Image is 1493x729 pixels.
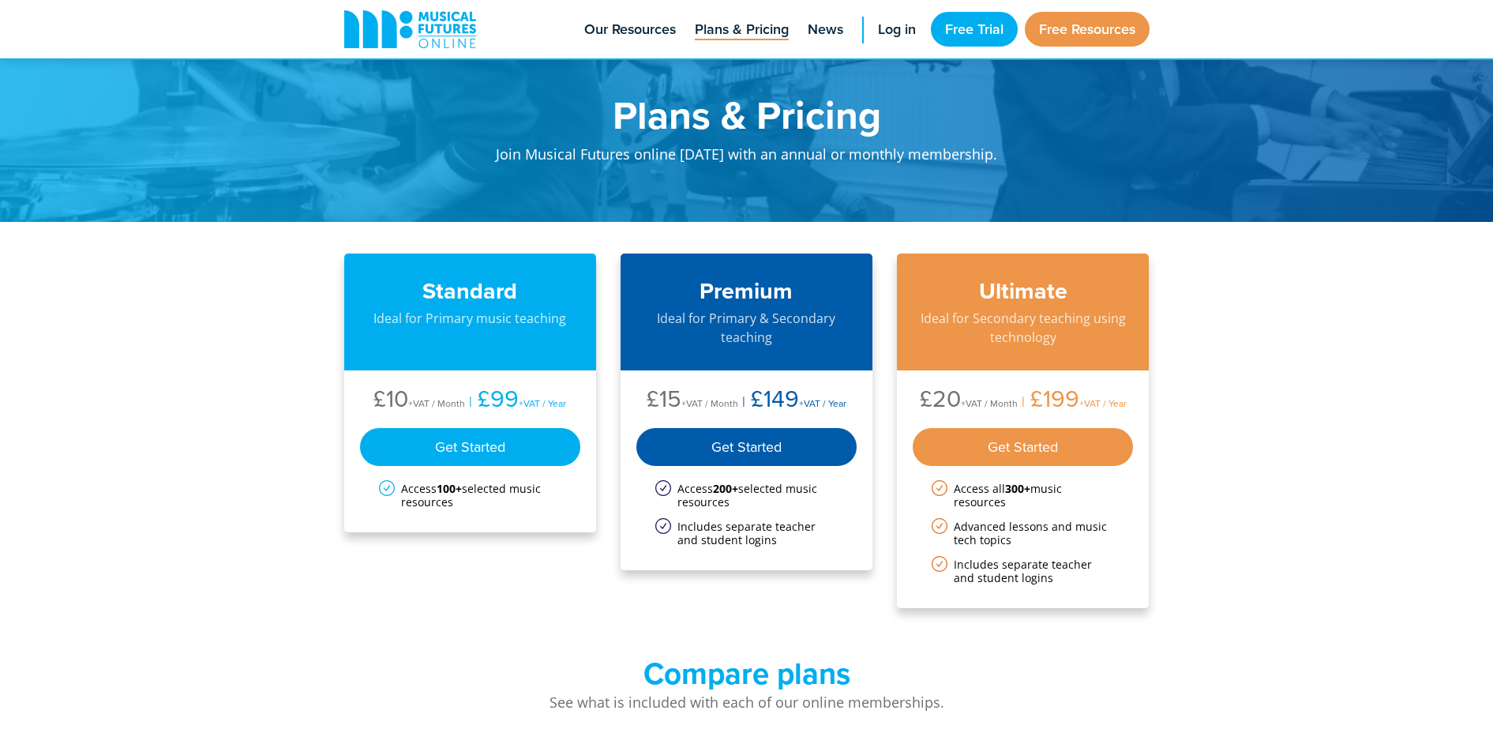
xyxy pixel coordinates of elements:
[439,95,1055,134] h1: Plans & Pricing
[931,12,1018,47] a: Free Trial
[932,520,1115,547] li: Advanced lessons and music tech topics
[1018,386,1127,415] li: £199
[373,386,465,415] li: £10
[738,386,846,415] li: £149
[932,482,1115,509] li: Access all music resources
[1025,12,1150,47] a: Free Resources
[808,19,843,40] span: News
[636,277,857,305] h3: Premium
[913,428,1134,466] div: Get Started
[647,386,738,415] li: £15
[655,482,838,509] li: Access selected music resources
[584,19,676,40] span: Our Resources
[636,428,857,466] div: Get Started
[379,482,562,509] li: Access selected music resources
[913,277,1134,305] h3: Ultimate
[437,481,462,496] strong: 100+
[360,428,581,466] div: Get Started
[713,481,738,496] strong: 200+
[961,396,1018,410] span: +VAT / Month
[932,558,1115,584] li: Includes separate teacher and student logins
[681,396,738,410] span: +VAT / Month
[360,277,581,305] h3: Standard
[360,309,581,328] p: Ideal for Primary music teaching
[1079,396,1127,410] span: +VAT / Year
[695,19,789,40] span: Plans & Pricing
[519,396,566,410] span: +VAT / Year
[1005,481,1030,496] strong: 300+
[408,396,465,410] span: +VAT / Month
[344,656,1150,692] h2: Compare plans
[465,386,566,415] li: £99
[878,19,916,40] span: Log in
[920,386,1018,415] li: £20
[799,396,846,410] span: +VAT / Year
[913,309,1134,347] p: Ideal for Secondary teaching using technology
[439,134,1055,182] p: Join Musical Futures online [DATE] with an annual or monthly membership.
[344,692,1150,713] p: See what is included with each of our online memberships.
[636,309,857,347] p: Ideal for Primary & Secondary teaching
[655,520,838,547] li: Includes separate teacher and student logins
